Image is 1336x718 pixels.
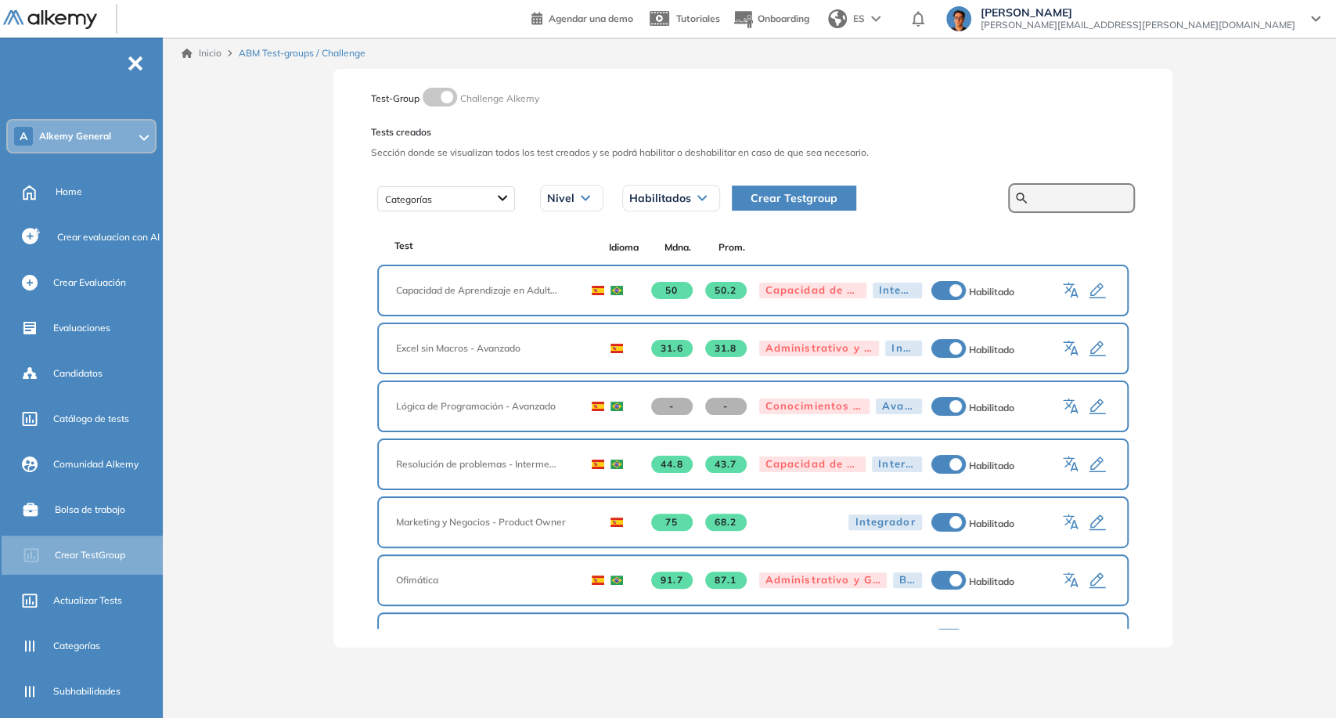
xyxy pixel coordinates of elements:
span: 50 [651,282,693,299]
span: Marketing y Negocios - Product Owner [396,515,589,529]
img: ESP [592,402,604,411]
span: Categorías [53,639,100,653]
span: - [651,398,693,415]
a: Inicio [182,46,221,60]
span: [PERSON_NAME][EMAIL_ADDRESS][PERSON_NAME][DOMAIN_NAME] [981,19,1295,31]
span: Evaluaciones [53,321,110,335]
span: Resolución de problemas - Intermedio [396,457,570,471]
span: Sección donde se visualizan todos los test creados y se podrá habilitar o deshabilitar en caso de... [371,146,1135,160]
span: Nivel [547,192,574,204]
img: ESP [592,575,604,585]
span: Mdna. [650,240,704,254]
span: Crear TestGroup [55,548,125,562]
span: Habilitado [969,575,1014,587]
div: Integrador [873,283,922,298]
span: 87.1 [705,572,747,589]
a: Agendar una demo [531,8,633,27]
img: ESP [592,460,604,469]
span: 44.8 [651,456,693,473]
img: Logo [3,10,97,30]
img: BRA [610,460,623,469]
img: BRA [610,575,623,585]
div: Capacidad de Pensamiento [759,283,866,298]
img: arrow [871,16,880,22]
span: 31.6 [651,340,693,357]
img: world [828,9,847,28]
div: Administrativo y Gestión, Contable o Financiero [759,572,888,588]
button: Crear Testgroup [732,186,856,211]
span: Habilitados [629,192,691,204]
span: 75 [651,514,693,531]
span: Candidatos [53,366,103,381]
span: Habilitado [969,518,1014,529]
button: Onboarding [733,2,809,36]
span: Onboarding [758,13,809,24]
div: Administrativo y Gestión, Contable o Financiero [759,341,880,356]
div: Intermedio [872,456,921,472]
span: Challenge Alkemy [460,92,539,104]
span: Tests creados [371,125,1135,139]
span: 31.8 [705,340,747,357]
span: 68.2 [705,514,747,531]
span: Habilitado [969,344,1014,355]
span: Excel sin Macros - Avanzado [396,341,589,355]
span: - [705,398,747,415]
span: Habilitado [969,286,1014,298]
div: Capacidad de Pensamiento [759,456,866,472]
div: Integrador [885,341,921,356]
img: ESP [610,344,623,353]
span: Alkemy General [39,130,111,143]
span: Lógica de Programación - Avanzado [396,399,570,413]
span: Ofimática [396,573,570,587]
span: Subhabilidades [53,684,121,698]
span: Bolsa de trabajo [55,503,125,517]
div: Básico [893,572,922,588]
span: Tutoriales [676,13,720,24]
span: A [20,130,27,143]
span: Habilitado [969,402,1014,413]
span: [PERSON_NAME] [981,6,1295,19]
img: BRA [610,286,623,295]
div: Avanzado [876,399,922,414]
span: 91.7 [651,572,693,589]
span: ES [853,12,865,26]
img: ESP [610,518,623,527]
img: ESP [592,286,604,295]
span: 43.7 [705,456,747,473]
span: Test [394,239,413,253]
span: Crear evaluacion con AI [57,230,160,244]
span: Crear Evaluación [53,276,126,290]
span: Crear Testgroup [751,189,837,207]
span: Capacidad de Aprendizaje en Adultos [396,283,570,298]
span: Catálogo de tests [53,412,129,426]
span: Test-Group [371,92,420,104]
span: Prom. [704,240,758,254]
span: 50.2 [705,282,747,299]
div: Integrador [848,514,921,530]
span: Idioma [597,240,651,254]
span: Agendar una demo [549,13,633,24]
span: ABM Test-groups / Challenge [239,46,366,60]
span: Actualizar Tests [53,594,122,608]
span: Comunidad Alkemy [53,457,139,471]
img: BRA [610,402,623,411]
span: Home [56,185,82,199]
div: Conocimientos fundacionales [759,399,870,414]
span: Habilitado [969,460,1014,471]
